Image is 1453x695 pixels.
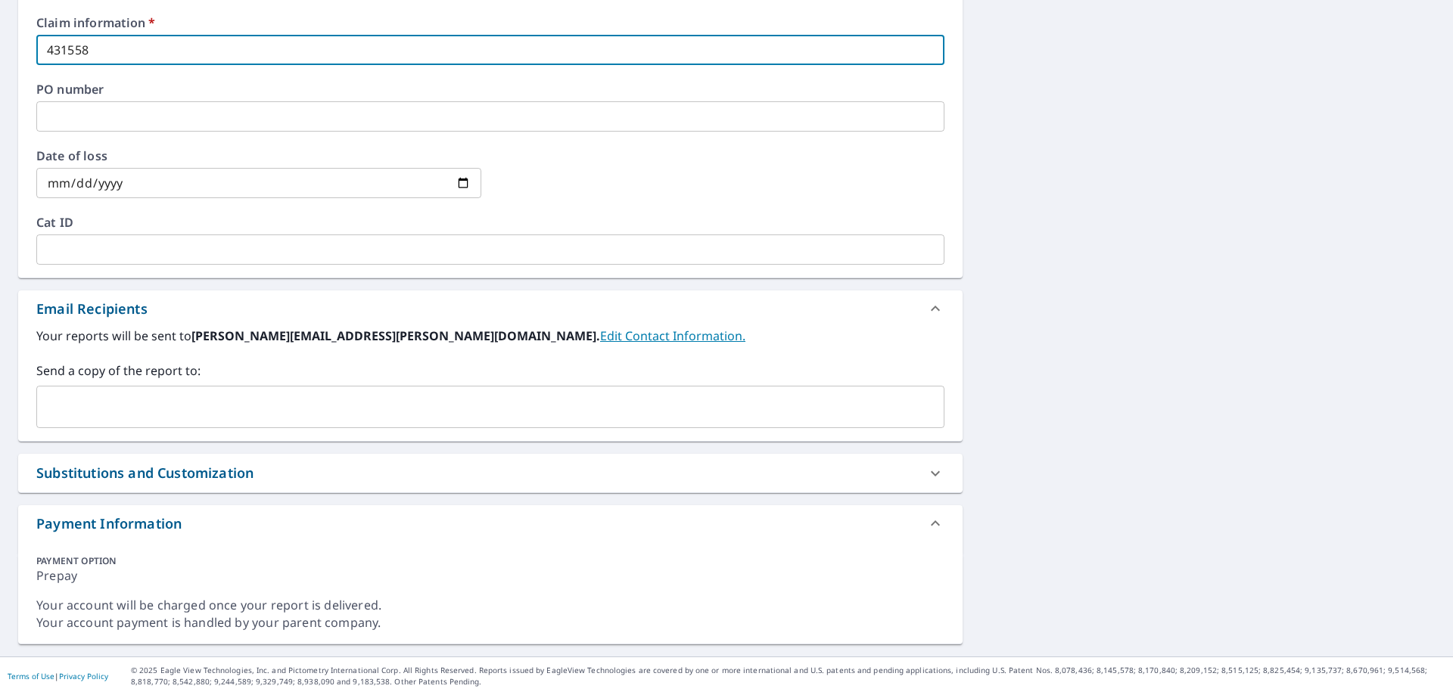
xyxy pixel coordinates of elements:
label: PO number [36,83,944,95]
p: © 2025 Eagle View Technologies, Inc. and Pictometry International Corp. All Rights Reserved. Repo... [131,665,1445,687]
div: Your account will be charged once your report is delivered. [36,597,944,614]
div: Email Recipients [18,290,963,327]
a: EditContactInfo [600,327,745,344]
div: Email Recipients [36,299,148,319]
a: Terms of Use [8,671,54,681]
label: Cat ID [36,216,944,228]
div: Substitutions and Customization [36,463,254,483]
label: Date of loss [36,150,481,162]
label: Your reports will be sent to [36,327,944,345]
div: Prepay [36,567,944,597]
div: PAYMENT OPTION [36,554,944,567]
label: Send a copy of the report to: [36,361,944,380]
b: [PERSON_NAME][EMAIL_ADDRESS][PERSON_NAME][DOMAIN_NAME]. [191,327,600,344]
p: | [8,672,108,681]
div: Payment Information [18,505,963,541]
div: Substitutions and Customization [18,454,963,492]
a: Privacy Policy [59,671,108,681]
label: Claim information [36,17,944,29]
div: Your account payment is handled by your parent company. [36,614,944,631]
div: Payment Information [36,513,182,534]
